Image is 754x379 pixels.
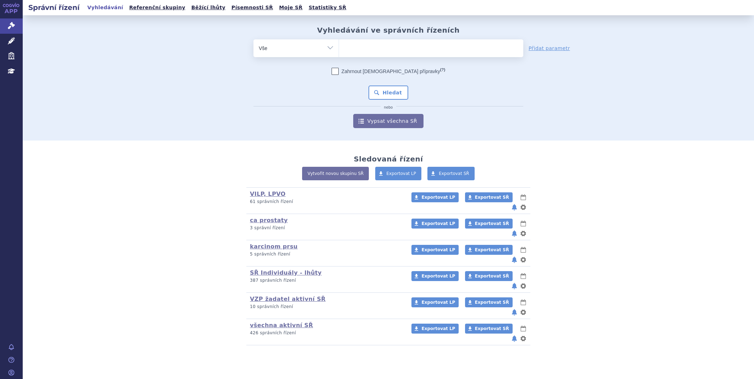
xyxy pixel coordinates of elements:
[306,3,348,12] a: Statistiky SŘ
[411,297,459,307] a: Exportovat LP
[332,68,445,75] label: Zahrnout [DEMOGRAPHIC_DATA] přípravky
[354,155,423,163] h2: Sledovaná řízení
[520,272,527,280] button: lhůty
[427,167,475,180] a: Exportovat SŘ
[475,195,509,200] span: Exportovat SŘ
[411,192,459,202] a: Exportovat LP
[411,324,459,334] a: Exportovat LP
[127,3,187,12] a: Referenční skupiny
[189,3,228,12] a: Běžící lhůty
[511,334,518,343] button: notifikace
[375,167,422,180] a: Exportovat LP
[511,308,518,317] button: notifikace
[411,219,459,229] a: Exportovat LP
[250,296,326,302] a: VZP žadatel aktivní SŘ
[520,298,527,307] button: lhůty
[229,3,275,12] a: Písemnosti SŘ
[520,256,527,264] button: nastavení
[411,245,459,255] a: Exportovat LP
[421,247,455,252] span: Exportovat LP
[465,271,513,281] a: Exportovat SŘ
[353,114,424,128] a: Vypsat všechna SŘ
[465,245,513,255] a: Exportovat SŘ
[421,195,455,200] span: Exportovat LP
[465,324,513,334] a: Exportovat SŘ
[250,199,402,205] p: 61 správních řízení
[520,246,527,254] button: lhůty
[250,191,286,197] a: VILP, LPVO
[250,304,402,310] p: 10 správních řízení
[421,221,455,226] span: Exportovat LP
[520,308,527,317] button: nastavení
[387,171,416,176] span: Exportovat LP
[250,225,402,231] p: 3 správní řízení
[520,334,527,343] button: nastavení
[511,256,518,264] button: notifikace
[520,219,527,228] button: lhůty
[250,217,288,224] a: ca prostaty
[439,171,469,176] span: Exportovat SŘ
[475,274,509,279] span: Exportovat SŘ
[250,278,402,284] p: 387 správních řízení
[440,67,445,72] abbr: (?)
[520,324,527,333] button: lhůty
[250,269,322,276] a: SŘ Individuály - lhůty
[85,3,125,12] a: Vyhledávání
[421,300,455,305] span: Exportovat LP
[250,322,313,329] a: všechna aktivní SŘ
[381,105,397,110] i: nebo
[520,193,527,202] button: lhůty
[465,297,513,307] a: Exportovat SŘ
[317,26,460,34] h2: Vyhledávání ve správních řízeních
[411,271,459,281] a: Exportovat LP
[475,326,509,331] span: Exportovat SŘ
[511,229,518,238] button: notifikace
[465,219,513,229] a: Exportovat SŘ
[277,3,305,12] a: Moje SŘ
[23,2,85,12] h2: Správní řízení
[250,243,297,250] a: karcinom prsu
[421,274,455,279] span: Exportovat LP
[475,247,509,252] span: Exportovat SŘ
[250,330,402,336] p: 426 správních řízení
[475,221,509,226] span: Exportovat SŘ
[475,300,509,305] span: Exportovat SŘ
[520,203,527,212] button: nastavení
[511,203,518,212] button: notifikace
[520,282,527,290] button: nastavení
[250,251,402,257] p: 5 správních řízení
[421,326,455,331] span: Exportovat LP
[529,45,570,52] a: Přidat parametr
[520,229,527,238] button: nastavení
[465,192,513,202] a: Exportovat SŘ
[511,282,518,290] button: notifikace
[368,86,409,100] button: Hledat
[302,167,369,180] a: Vytvořit novou skupinu SŘ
